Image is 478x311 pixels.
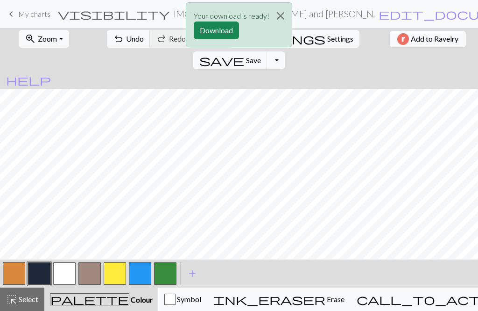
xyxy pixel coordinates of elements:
button: Erase [207,288,351,311]
button: Close [269,3,292,29]
span: highlight_alt [6,293,17,306]
span: save [199,54,244,67]
span: help [6,73,51,87]
span: Colour [129,295,153,304]
p: Your download is ready! [194,10,269,22]
span: Erase [325,295,344,304]
span: Save [246,56,261,65]
button: Symbol [158,288,207,311]
button: Colour [44,288,158,311]
span: Symbol [176,295,201,304]
span: add [187,267,198,280]
span: palette [50,293,129,306]
button: Download [194,22,239,39]
button: Save [193,51,267,69]
span: ink_eraser [213,293,325,306]
span: Select [17,295,38,304]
